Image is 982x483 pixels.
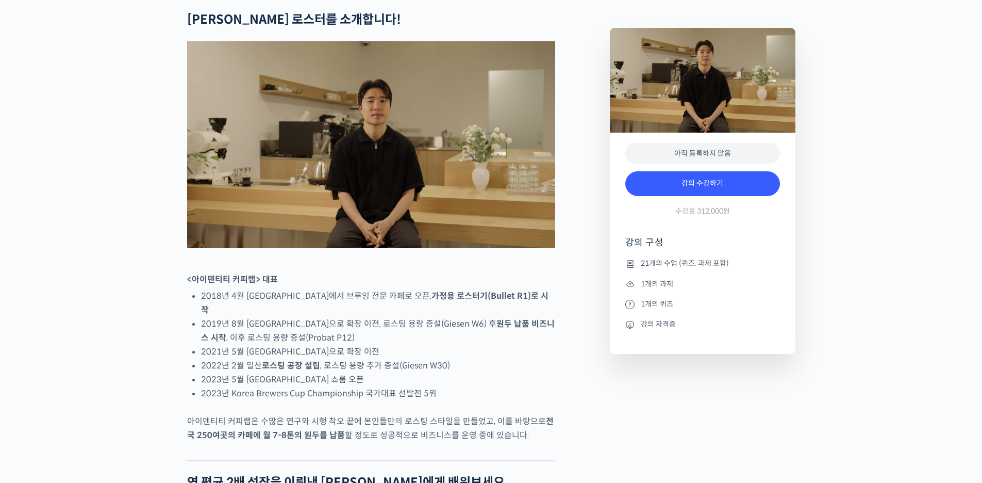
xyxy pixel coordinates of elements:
li: 2022년 2월 일산 , 로스팅 용량 추가 증설(Giesen W30) [201,359,555,373]
span: 설정 [159,343,172,351]
li: 2023년 Korea Brewers Cup Championship 국가대표 선발전 5위 [201,387,555,400]
a: 설정 [133,327,198,353]
div: 아직 등록하지 않음 [625,143,780,164]
li: 2018년 4월 [GEOGRAPHIC_DATA]에서 브루잉 전문 카페로 오픈, [201,289,555,317]
li: 2021년 5월 [GEOGRAPHIC_DATA]으로 확장 이전 [201,345,555,359]
a: 강의 수강하기 [625,171,780,196]
a: 홈 [3,327,68,353]
span: 대화 [94,343,107,351]
strong: 로스팅 공장 설립 [262,360,320,371]
span: 홈 [32,343,39,351]
li: 1개의 과제 [625,278,780,290]
a: 대화 [68,327,133,353]
span: 수강료 312,000원 [675,206,730,216]
h4: 강의 구성 [625,236,780,257]
li: 2023년 5월 [GEOGRAPHIC_DATA] 쇼룸 오픈 [201,373,555,387]
strong: <아이덴티티 커피랩> 대표 [187,274,278,285]
li: 강의 자격증 [625,318,780,331]
li: 21개의 수업 (퀴즈, 과제 포함) [625,257,780,270]
p: 아이덴티티 커피랩은 수많은 연구와 시행 착오 끝에 본인들만의 로스팅 스타일을 만들었고, 이를 바탕으로 할 정도로 성공적으로 비즈니스를 운영 중에 있습니다. [187,414,555,442]
h2: [PERSON_NAME] 로스터를 소개합니다! [187,12,555,27]
li: 2019년 8월 [GEOGRAPHIC_DATA]으로 확장 이전, 로스팅 용량 증설(Giesen W6) 후 , 이후 로스팅 용량 증설(Probat P12) [201,317,555,345]
li: 1개의 퀴즈 [625,298,780,310]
